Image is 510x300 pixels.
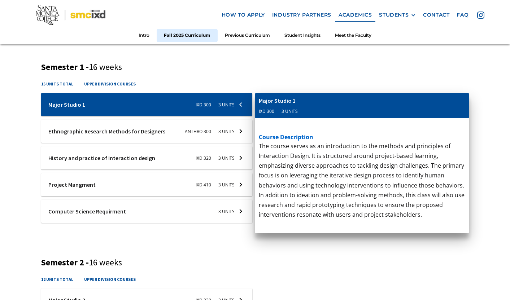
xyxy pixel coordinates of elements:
h3: Semester 2 - [41,257,469,268]
a: Meet the Faculty [328,29,379,42]
h4: upper division courses [84,276,136,283]
a: industry partners [269,8,335,22]
a: Previous Curriculum [218,29,277,42]
span: 16 weeks [89,257,122,268]
a: Academics [335,8,375,22]
a: contact [419,8,453,22]
img: Santa Monica College - SMC IxD logo [36,5,105,25]
a: Student Insights [277,29,328,42]
a: how to apply [218,8,269,22]
img: icon - instagram [477,12,484,19]
a: Intro [131,29,157,42]
span: 16 weeks [89,61,122,72]
div: STUDENTS [379,12,409,18]
h4: upper division courses [84,80,136,87]
a: Fall 2025 Curriculum [157,29,218,42]
a: faq [453,8,472,22]
h4: 12 units total [41,276,73,283]
h4: 15 units total [41,80,73,87]
h3: Semester 1 - [41,62,469,72]
div: STUDENTS [379,12,416,18]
